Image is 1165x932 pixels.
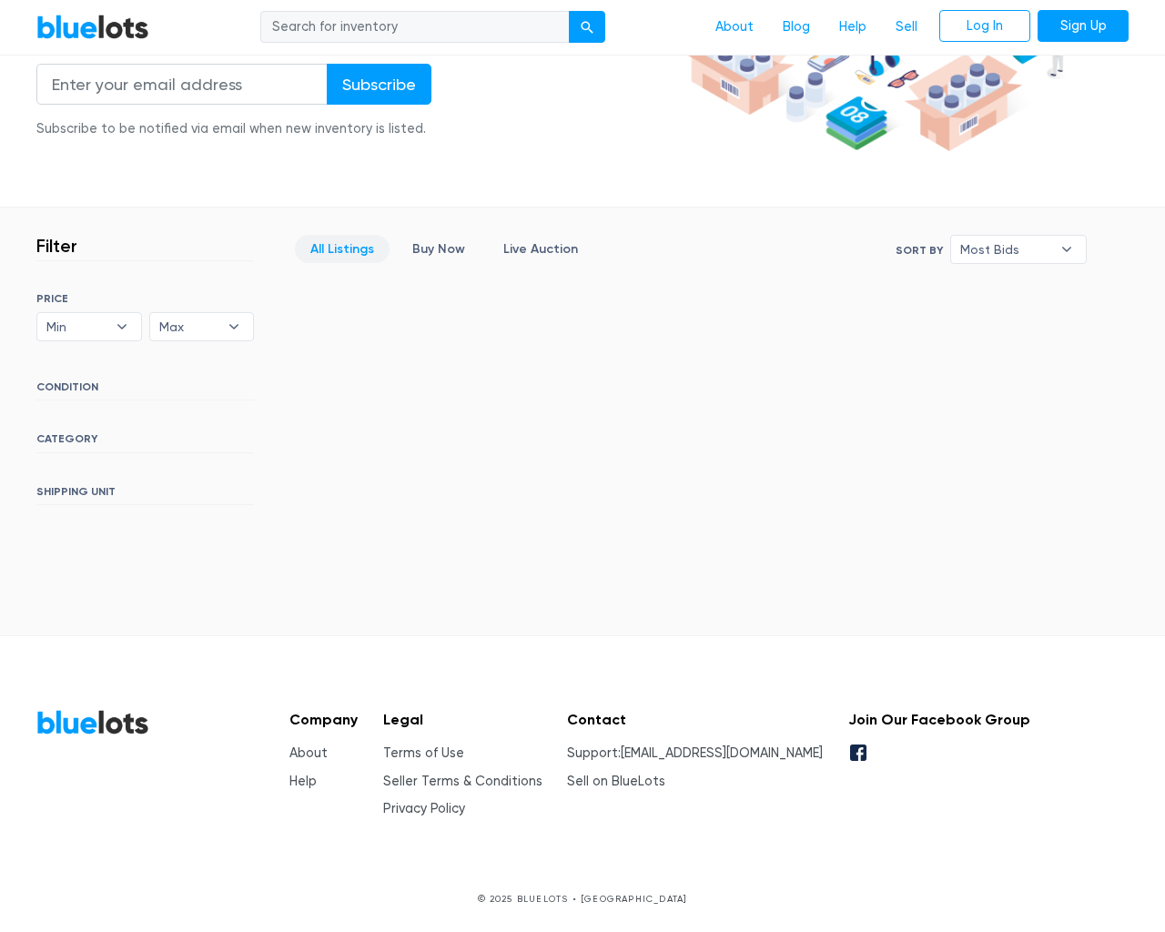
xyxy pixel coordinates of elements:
h6: CATEGORY [36,432,254,452]
a: Help [825,10,881,45]
input: Search for inventory [260,11,570,44]
a: Sign Up [1038,10,1129,43]
p: © 2025 BLUELOTS • [GEOGRAPHIC_DATA] [36,892,1129,906]
h5: Company [289,711,358,728]
b: ▾ [215,313,253,340]
input: Subscribe [327,64,431,105]
h6: PRICE [36,292,254,305]
span: Max [159,313,219,340]
a: BlueLots [36,14,149,40]
h5: Legal [383,711,542,728]
h3: Filter [36,235,77,257]
a: Buy Now [397,235,481,263]
a: Blog [768,10,825,45]
a: About [701,10,768,45]
a: Sell on BlueLots [567,774,665,789]
a: About [289,745,328,761]
li: Support: [567,744,823,764]
h6: SHIPPING UNIT [36,485,254,505]
a: Log In [939,10,1030,43]
div: Subscribe to be notified via email when new inventory is listed. [36,119,431,139]
h5: Contact [567,711,823,728]
a: Live Auction [488,235,593,263]
a: Terms of Use [383,745,464,761]
a: Help [289,774,317,789]
h6: CONDITION [36,380,254,400]
input: Enter your email address [36,64,328,105]
a: BlueLots [36,709,149,735]
label: Sort By [896,242,943,258]
a: Sell [881,10,932,45]
a: [EMAIL_ADDRESS][DOMAIN_NAME] [621,745,823,761]
span: Most Bids [960,236,1051,263]
a: All Listings [295,235,390,263]
a: Seller Terms & Conditions [383,774,542,789]
b: ▾ [103,313,141,340]
h5: Join Our Facebook Group [848,711,1030,728]
span: Min [46,313,106,340]
a: Privacy Policy [383,801,465,816]
b: ▾ [1048,236,1086,263]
